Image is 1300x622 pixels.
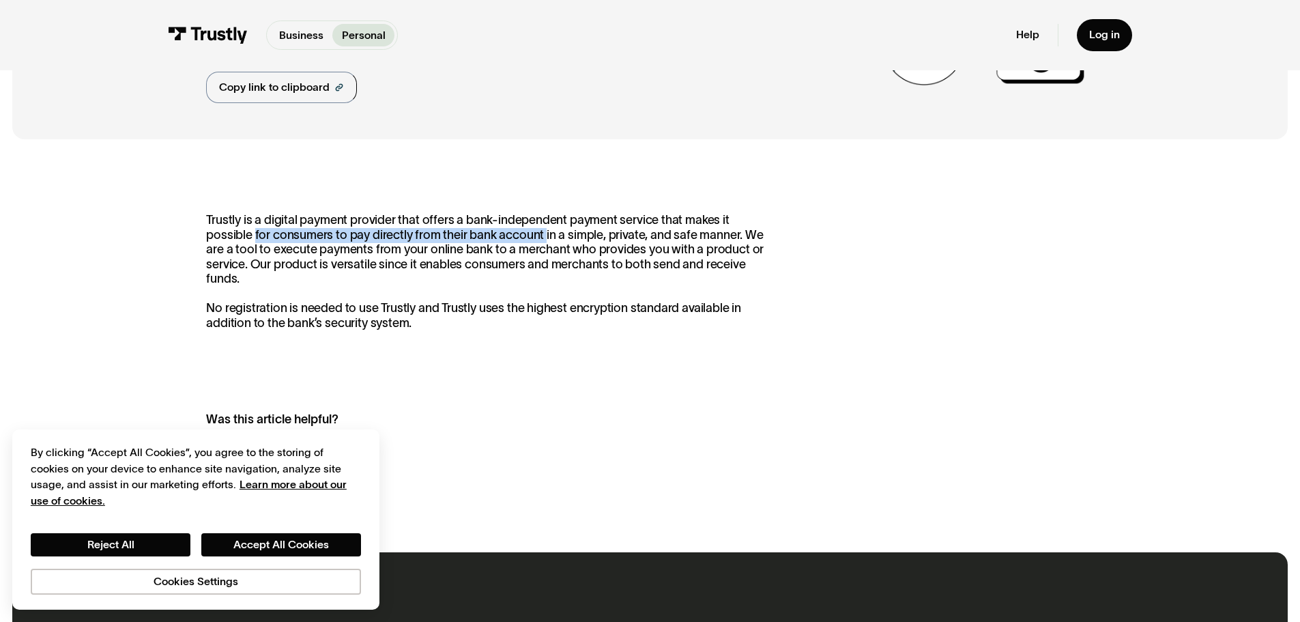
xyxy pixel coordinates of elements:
div: Log in [1089,28,1120,42]
button: Reject All [31,533,190,556]
a: Help [1016,28,1039,42]
div: Privacy [31,444,361,594]
div: Was this article helpful? [206,410,745,429]
button: Accept All Cookies [201,533,361,556]
p: Personal [342,27,386,44]
a: Business [270,24,332,46]
p: Trustly is a digital payment provider that offers a bank-independent payment service that makes i... [206,213,777,330]
div: Cookie banner [12,429,379,610]
div: By clicking “Accept All Cookies”, you agree to the storing of cookies on your device to enhance s... [31,444,361,509]
button: Cookies Settings [31,569,361,595]
img: Trustly Logo [168,27,248,44]
a: Personal [332,24,394,46]
p: Business [279,27,323,44]
a: Copy link to clipboard [206,72,357,103]
a: Log in [1077,19,1132,51]
div: Copy link to clipboard [219,79,330,96]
